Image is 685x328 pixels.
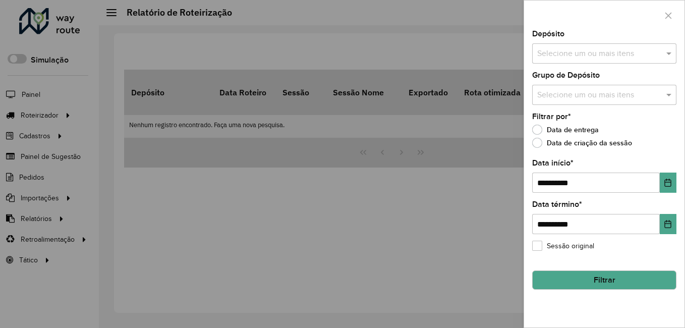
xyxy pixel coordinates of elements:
[532,270,676,290] button: Filtrar
[532,198,582,210] label: Data término
[532,28,564,40] label: Depósito
[532,138,632,148] label: Data de criação da sessão
[532,125,599,135] label: Data de entrega
[660,214,676,234] button: Choose Date
[532,111,571,123] label: Filtrar por
[532,69,600,81] label: Grupo de Depósito
[532,241,594,251] label: Sessão original
[660,173,676,193] button: Choose Date
[532,157,574,169] label: Data início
